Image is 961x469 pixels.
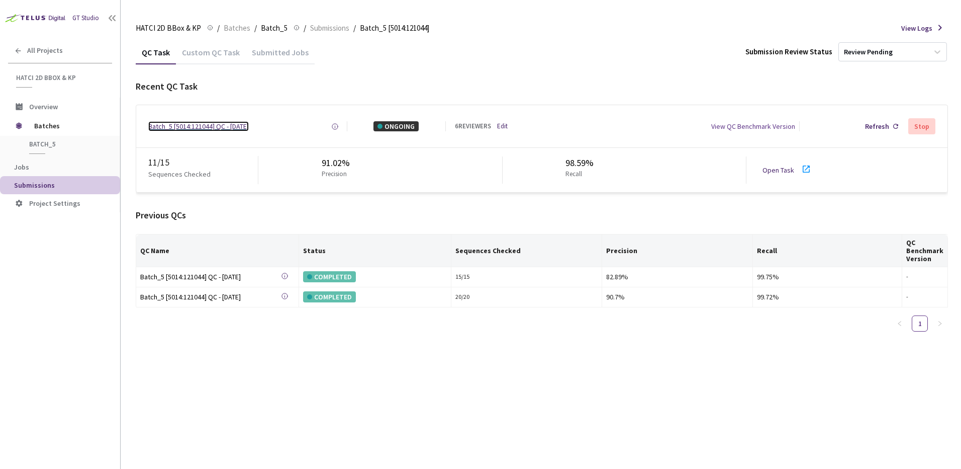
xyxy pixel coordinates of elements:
li: / [254,22,257,34]
a: 1 [912,316,927,331]
span: left [897,321,903,327]
a: Open Task [762,166,794,175]
div: COMPLETED [303,271,356,282]
th: QC Name [136,234,299,267]
div: Refresh [865,121,889,131]
div: Stop [914,122,929,130]
li: Next Page [932,316,948,332]
div: Recent QC Task [136,80,948,93]
div: ONGOING [373,121,419,131]
span: HATCI 2D BBox & KP [136,22,201,34]
button: right [932,316,948,332]
li: Previous Page [892,316,908,332]
span: Overview [29,102,58,111]
p: Recall [565,170,590,179]
div: View QC Benchmark Version [711,121,795,131]
span: All Projects [27,46,63,55]
li: / [304,22,306,34]
span: View Logs [901,23,932,33]
th: Precision [602,234,752,267]
div: Batch_5 [5014:121044] QC - [DATE] [140,291,281,302]
span: Batch_5 [261,22,287,34]
div: Submitted Jobs [246,47,315,64]
a: Batch_5 [5014:121044] QC - [DATE] [148,121,249,131]
span: Jobs [14,163,29,172]
div: 15 / 15 [455,272,598,282]
p: Sequences Checked [148,169,211,179]
div: - [906,292,943,302]
div: COMPLETED [303,291,356,302]
div: QC Task [136,47,176,64]
button: left [892,316,908,332]
th: Sequences Checked [451,234,602,267]
span: Submissions [14,181,55,190]
span: HATCI 2D BBox & KP [16,73,106,82]
span: Project Settings [29,199,80,208]
div: 6 REVIEWERS [455,122,491,131]
a: Batches [222,22,252,33]
th: QC Benchmark Version [902,234,948,267]
div: 11 / 15 [148,156,258,169]
div: Custom QC Task [176,47,246,64]
div: GT Studio [72,14,99,23]
div: Previous QCs [136,209,948,222]
div: Review Pending [844,47,893,57]
a: Edit [497,122,508,131]
a: Submissions [308,22,351,33]
div: 82.89% [606,271,748,282]
span: Batch_5 [29,140,104,148]
div: - [906,272,943,282]
a: Batch_5 [5014:121044] QC - [DATE] [140,271,281,283]
span: Batches [34,116,103,136]
p: Precision [322,170,347,179]
span: right [937,321,943,327]
a: Batch_5 [5014:121044] QC - [DATE] [140,291,281,303]
div: 90.7% [606,291,748,302]
span: Submissions [310,22,349,34]
div: Batch_5 [5014:121044] QC - [DATE] [140,271,281,282]
span: Batches [224,22,250,34]
div: 99.72% [757,291,898,302]
li: / [217,22,220,34]
div: 98.59% [565,157,594,170]
th: Status [299,234,451,267]
th: Recall [753,234,902,267]
li: 1 [912,316,928,332]
div: 20 / 20 [455,292,598,302]
span: Batch_5 [5014:121044] [360,22,429,34]
div: 91.02% [322,157,351,170]
li: / [353,22,356,34]
div: Submission Review Status [745,46,832,57]
div: 99.75% [757,271,898,282]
